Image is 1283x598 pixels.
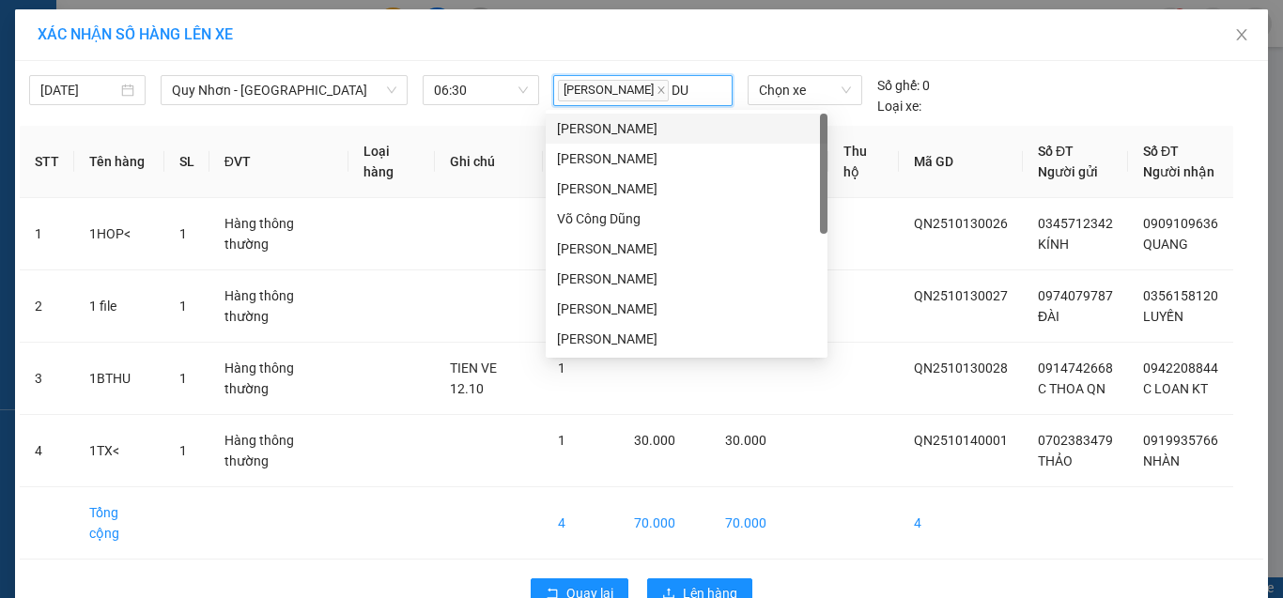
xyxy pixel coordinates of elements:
[74,126,164,198] th: Tên hàng
[1143,288,1218,303] span: 0356158120
[74,270,164,343] td: 1 file
[914,288,1008,303] span: QN2510130027
[543,487,619,560] td: 4
[899,487,1023,560] td: 4
[759,76,851,104] span: Chọn xe
[558,433,565,448] span: 1
[634,433,675,448] span: 30.000
[1143,381,1208,396] span: C LOAN KT
[1143,360,1218,376] span: 0942208844
[877,96,921,116] span: Loại xe:
[1143,144,1179,159] span: Số ĐT
[558,80,669,101] span: [PERSON_NAME]
[725,433,766,448] span: 30.000
[209,198,348,270] td: Hàng thông thường
[1038,288,1113,303] span: 0974079787
[877,75,930,96] div: 0
[1038,433,1113,448] span: 0702383479
[543,126,619,198] th: Tổng SL
[161,81,351,107] div: 0919935766
[172,76,396,104] span: Quy Nhơn - Đà Lạt
[557,118,816,139] div: [PERSON_NAME]
[209,415,348,487] td: Hàng thông thường
[914,360,1008,376] span: QN2510130028
[557,329,816,349] div: [PERSON_NAME]
[20,126,74,198] th: STT
[16,61,147,87] div: 0702383479
[899,126,1023,198] th: Mã GD
[164,126,209,198] th: SL
[40,80,117,100] input: 14/10/2025
[38,25,233,43] span: XÁC NHẬN SỐ HÀNG LÊN XE
[546,294,827,324] div: Phạm Duy
[16,16,147,38] div: Quy Nhơn
[348,126,435,198] th: Loại hàng
[546,234,827,264] div: Phan Đức Thắng
[16,18,45,38] span: Gửi:
[546,144,827,174] div: Phạm Duy Vũ
[209,126,348,198] th: ĐVT
[914,216,1008,231] span: QN2510130026
[1143,309,1183,324] span: LUYẾN
[1038,309,1059,324] span: ĐÀI
[1038,453,1073,468] span: THẢO
[657,85,666,95] span: close
[20,270,74,343] td: 2
[558,360,565,376] span: 1
[179,226,187,241] span: 1
[1143,216,1218,231] span: 0909109636
[1038,144,1074,159] span: Số ĐT
[557,208,816,229] div: Võ Công Dũng
[1143,433,1218,448] span: 0919935766
[209,343,348,415] td: Hàng thông thường
[619,487,710,560] td: 70.000
[557,178,816,199] div: [PERSON_NAME]
[557,238,816,259] div: [PERSON_NAME]
[546,114,827,144] div: Nguyễn Ngọc Du
[435,126,544,198] th: Ghi chú
[74,198,164,270] td: 1HOP<
[20,198,74,270] td: 1
[74,415,164,487] td: 1TX<
[74,487,164,560] td: Tổng cộng
[1038,216,1113,231] span: 0345712342
[179,299,187,314] span: 1
[557,148,816,169] div: [PERSON_NAME]
[557,299,816,319] div: [PERSON_NAME]
[1234,27,1249,42] span: close
[161,58,351,81] div: NHÀN
[1038,381,1105,396] span: C THOA QN
[1038,237,1069,252] span: KÍNH
[161,16,206,36] span: Nhận:
[20,343,74,415] td: 3
[1143,237,1188,252] span: QUANG
[179,371,187,386] span: 1
[74,343,164,415] td: 1BTHU
[1143,164,1214,179] span: Người nhận
[710,487,781,560] td: 70.000
[1038,164,1098,179] span: Người gửi
[914,433,1008,448] span: QN2510140001
[1038,360,1113,376] span: 0914742668
[179,443,187,458] span: 1
[161,107,351,130] div: A
[877,75,920,96] span: Số ghế:
[16,38,147,61] div: THẢO
[546,324,827,354] div: Huỳnh Đức Thuấn
[386,84,397,96] span: down
[546,264,827,294] div: Dương Bảo Quốc
[546,204,827,234] div: Võ Công Dũng
[546,174,827,204] div: Bùi Văn Dự
[434,76,528,104] span: 06:30
[1143,453,1180,468] span: NHÀN
[209,270,348,343] td: Hàng thông thường
[1215,9,1268,62] button: Close
[557,268,816,289] div: [PERSON_NAME]
[20,415,74,487] td: 4
[450,360,497,396] span: TIEN VE 12.10
[161,16,351,58] div: [GEOGRAPHIC_DATA]
[828,126,899,198] th: Thu hộ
